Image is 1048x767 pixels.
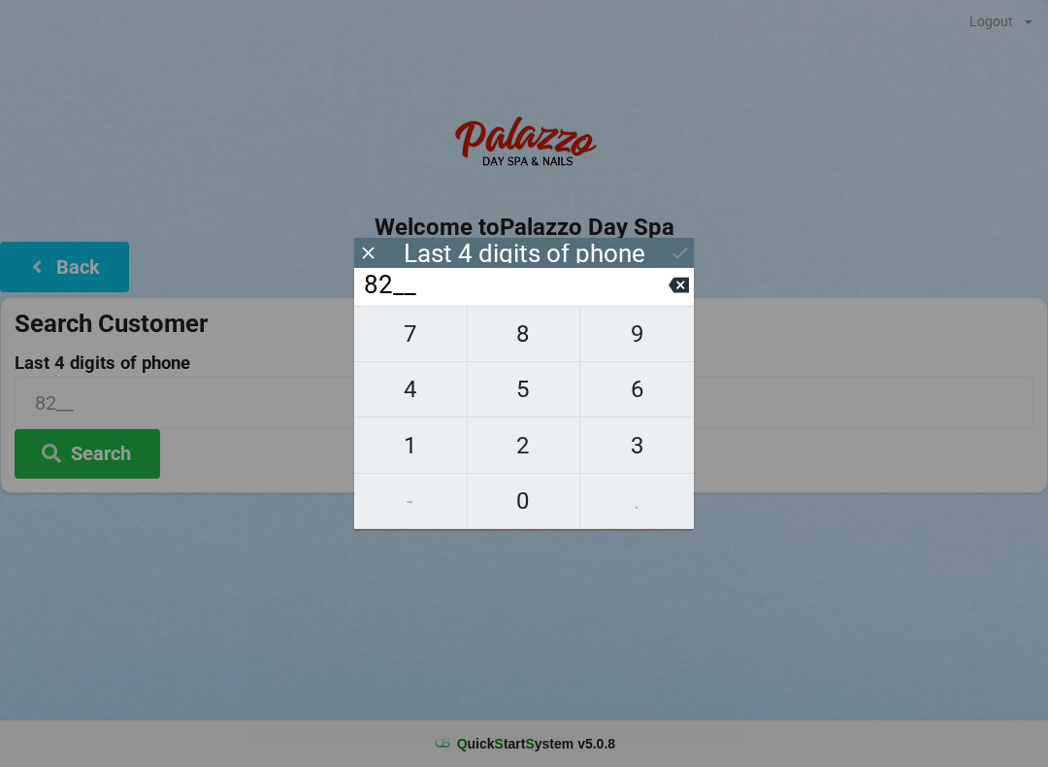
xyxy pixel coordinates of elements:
[580,417,694,473] button: 3
[354,417,468,473] button: 1
[580,425,694,466] span: 3
[468,474,581,529] button: 0
[580,362,694,417] button: 6
[580,369,694,410] span: 6
[580,314,694,354] span: 9
[468,425,580,466] span: 2
[468,314,580,354] span: 8
[354,362,468,417] button: 4
[354,314,467,354] span: 7
[468,369,580,410] span: 5
[468,306,581,362] button: 8
[404,244,645,263] div: Last 4 digits of phone
[354,369,467,410] span: 4
[468,481,580,521] span: 0
[580,306,694,362] button: 9
[354,306,468,362] button: 7
[354,425,467,466] span: 1
[468,362,581,417] button: 5
[468,417,581,473] button: 2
